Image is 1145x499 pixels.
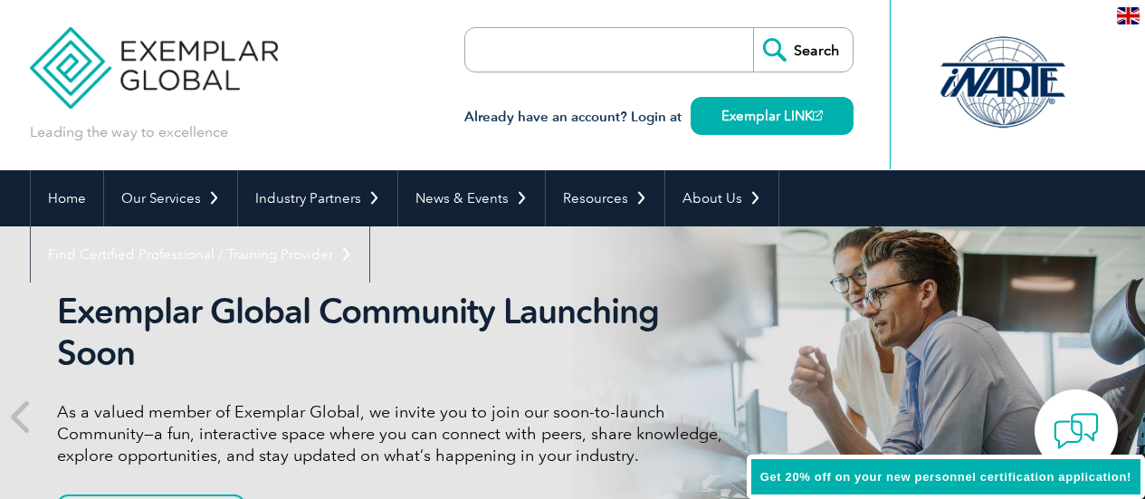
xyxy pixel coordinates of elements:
[1117,7,1140,24] img: en
[753,28,853,72] input: Search
[57,291,736,374] h2: Exemplar Global Community Launching Soon
[691,97,854,135] a: Exemplar LINK
[398,170,545,226] a: News & Events
[238,170,397,226] a: Industry Partners
[760,470,1131,484] span: Get 20% off on your new personnel certification application!
[1054,408,1099,454] img: contact-chat.png
[57,401,736,466] p: As a valued member of Exemplar Global, we invite you to join our soon-to-launch Community—a fun, ...
[546,170,664,226] a: Resources
[104,170,237,226] a: Our Services
[665,170,778,226] a: About Us
[31,226,369,283] a: Find Certified Professional / Training Provider
[31,170,103,226] a: Home
[813,110,823,120] img: open_square.png
[464,106,854,129] h3: Already have an account? Login at
[30,122,228,142] p: Leading the way to excellence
